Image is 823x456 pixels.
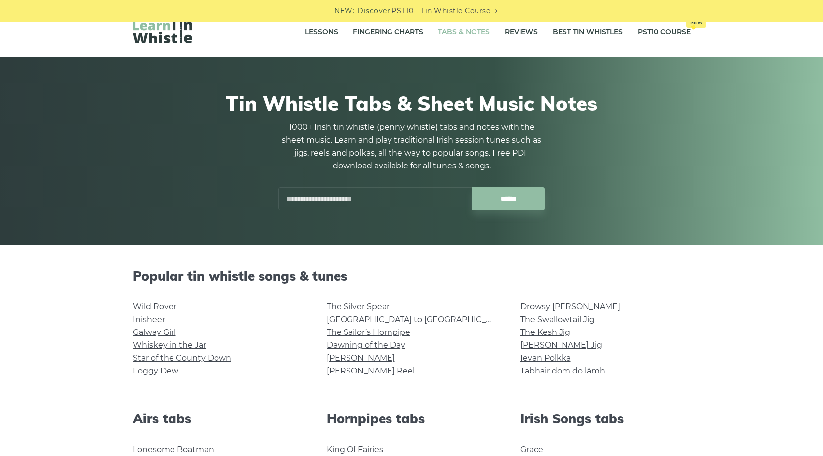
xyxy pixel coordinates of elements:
h1: Tin Whistle Tabs & Sheet Music Notes [133,91,691,115]
a: [PERSON_NAME] [327,353,395,363]
img: LearnTinWhistle.com [133,18,192,43]
span: New [686,17,706,28]
span: Discover [357,5,390,17]
p: 1000+ Irish tin whistle (penny whistle) tabs and notes with the sheet music. Learn and play tradi... [278,121,545,172]
a: [PERSON_NAME] Reel [327,366,415,375]
h2: Airs tabs [133,411,303,426]
a: Foggy Dew [133,366,178,375]
h2: Hornpipes tabs [327,411,497,426]
a: The Swallowtail Jig [520,315,595,324]
a: Tabhair dom do lámh [520,366,605,375]
a: PST10 - Tin Whistle Course [391,5,490,17]
a: Grace [520,445,543,454]
a: Best Tin Whistles [553,20,623,44]
a: Reviews [505,20,538,44]
a: Whiskey in the Jar [133,340,206,350]
a: Lonesome Boatman [133,445,214,454]
a: Inisheer [133,315,165,324]
a: The Silver Spear [327,302,390,311]
a: King Of Fairies [327,445,383,454]
a: Lessons [305,20,338,44]
a: Star of the County Down [133,353,231,363]
a: [PERSON_NAME] Jig [520,340,602,350]
a: The Kesh Jig [520,328,570,337]
a: PST10 CourseNew [638,20,691,44]
a: Fingering Charts [353,20,423,44]
h2: Irish Songs tabs [520,411,691,426]
a: Galway Girl [133,328,176,337]
h2: Popular tin whistle songs & tunes [133,268,691,284]
span: NEW: [334,5,354,17]
a: The Sailor’s Hornpipe [327,328,410,337]
a: Dawning of the Day [327,340,405,350]
a: Ievan Polkka [520,353,571,363]
a: [GEOGRAPHIC_DATA] to [GEOGRAPHIC_DATA] [327,315,509,324]
a: Wild Rover [133,302,176,311]
a: Drowsy [PERSON_NAME] [520,302,620,311]
a: Tabs & Notes [438,20,490,44]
